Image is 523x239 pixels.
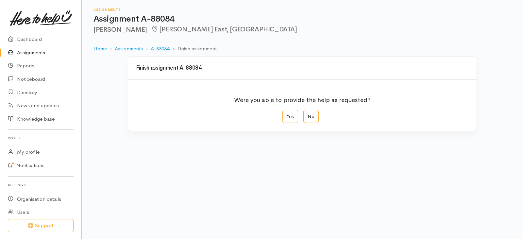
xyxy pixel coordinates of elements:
[8,134,74,143] h6: Profile
[93,41,511,57] nav: breadcrumb
[151,45,169,53] a: A-88084
[234,92,371,105] p: Were you able to provide the help as requested?
[93,26,511,33] h2: [PERSON_NAME]
[136,65,469,71] h3: Finish assignment A-88084
[8,180,74,189] h6: Settings
[303,110,319,123] label: No
[282,110,298,123] label: Yes
[169,45,216,53] li: Finish assignment
[93,14,511,24] h1: Assignment A-88084
[8,219,74,232] button: Support
[93,8,511,11] h6: Assignments
[93,45,107,53] a: Home
[151,25,297,33] span: [PERSON_NAME] East, [GEOGRAPHIC_DATA]
[115,45,143,53] a: Assignments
